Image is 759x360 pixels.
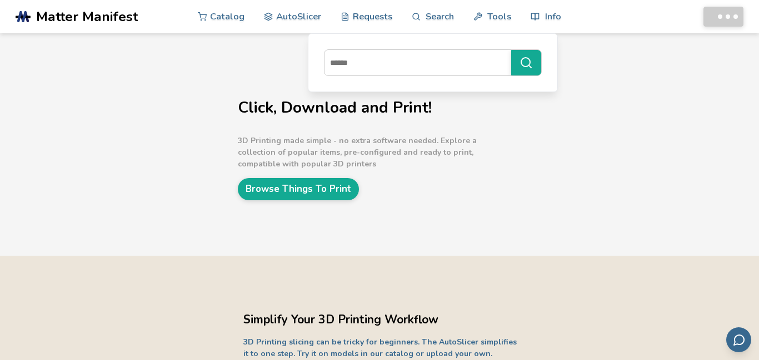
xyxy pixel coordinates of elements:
span: Matter Manifest [36,9,138,24]
a: Browse Things To Print [238,178,359,200]
button: Send feedback via email [726,327,751,352]
p: 3D Printing made simple - no extra software needed. Explore a collection of popular items, pre-co... [238,135,516,170]
h2: Simplify Your 3D Printing Workflow [243,311,521,328]
h1: Click, Download and Print! [238,99,516,116]
p: 3D Printing slicing can be tricky for beginners. The AutoSlicer simplifies it to one step. Try it... [243,336,521,359]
